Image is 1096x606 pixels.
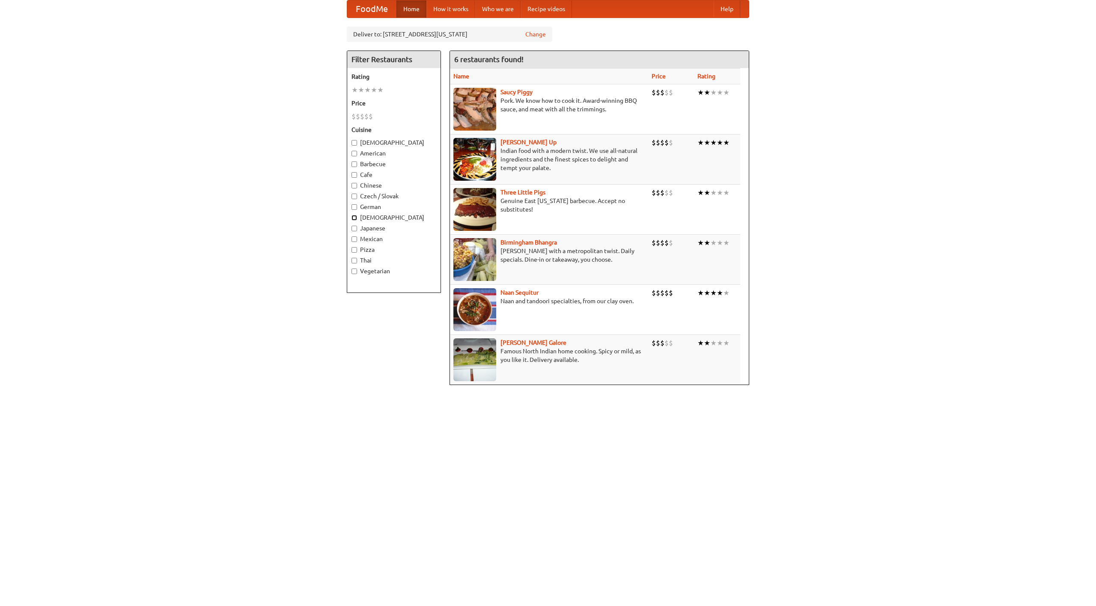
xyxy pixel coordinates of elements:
[351,256,436,265] label: Thai
[351,140,357,146] input: [DEMOGRAPHIC_DATA]
[351,269,357,274] input: Vegetarian
[453,288,496,331] img: naansequitur.jpg
[656,138,660,147] li: $
[453,138,496,181] img: curryup.jpg
[652,73,666,80] a: Price
[664,138,669,147] li: $
[704,338,710,348] li: ★
[652,288,656,298] li: $
[660,338,664,348] li: $
[697,288,704,298] li: ★
[351,247,357,253] input: Pizza
[351,236,357,242] input: Mexican
[656,338,660,348] li: $
[500,239,557,246] a: Birmingham Bhangra
[669,338,673,348] li: $
[664,188,669,197] li: $
[454,55,524,63] ng-pluralize: 6 restaurants found!
[723,288,730,298] li: ★
[351,215,357,221] input: [DEMOGRAPHIC_DATA]
[351,258,357,263] input: Thai
[723,238,730,248] li: ★
[453,238,496,281] img: bhangra.jpg
[426,0,475,18] a: How it works
[521,0,572,18] a: Recipe videos
[669,188,673,197] li: $
[351,235,436,243] label: Mexican
[351,138,436,147] label: [DEMOGRAPHIC_DATA]
[351,183,357,188] input: Chinese
[351,160,436,168] label: Barbecue
[704,138,710,147] li: ★
[351,149,436,158] label: American
[669,288,673,298] li: $
[697,138,704,147] li: ★
[453,197,645,214] p: Genuine East [US_STATE] barbecue. Accept no substitutes!
[660,188,664,197] li: $
[351,224,436,233] label: Japanese
[351,170,436,179] label: Cafe
[351,125,436,134] h5: Cuisine
[453,247,645,264] p: [PERSON_NAME] with a metropolitan twist. Daily specials. Dine-in or takeaway, you choose.
[453,88,496,131] img: saucy.jpg
[364,112,369,121] li: $
[710,138,717,147] li: ★
[453,73,469,80] a: Name
[697,338,704,348] li: ★
[351,72,436,81] h5: Rating
[453,338,496,381] img: currygalore.jpg
[453,146,645,172] p: Indian food with a modern twist. We use all-natural ingredients and the finest spices to delight ...
[652,138,656,147] li: $
[723,88,730,97] li: ★
[710,88,717,97] li: ★
[723,188,730,197] li: ★
[453,188,496,231] img: littlepigs.jpg
[656,238,660,248] li: $
[669,238,673,248] li: $
[710,188,717,197] li: ★
[351,245,436,254] label: Pizza
[664,338,669,348] li: $
[652,338,656,348] li: $
[652,238,656,248] li: $
[500,189,545,196] a: Three Little Pigs
[500,139,557,146] b: [PERSON_NAME] Up
[723,138,730,147] li: ★
[656,88,660,97] li: $
[717,338,723,348] li: ★
[500,89,533,96] a: Saucy Piggy
[660,288,664,298] li: $
[351,213,436,222] label: [DEMOGRAPHIC_DATA]
[369,112,373,121] li: $
[714,0,740,18] a: Help
[717,188,723,197] li: ★
[347,0,396,18] a: FoodMe
[351,192,436,200] label: Czech / Slovak
[704,288,710,298] li: ★
[351,203,436,211] label: German
[347,27,552,42] div: Deliver to: [STREET_ADDRESS][US_STATE]
[697,73,715,80] a: Rating
[351,226,357,231] input: Japanese
[500,289,539,296] a: Naan Sequitur
[377,85,384,95] li: ★
[660,238,664,248] li: $
[660,88,664,97] li: $
[453,297,645,305] p: Naan and tandoori specialties, from our clay oven.
[500,339,566,346] b: [PERSON_NAME] Galore
[656,288,660,298] li: $
[669,138,673,147] li: $
[656,188,660,197] li: $
[717,238,723,248] li: ★
[351,112,356,121] li: $
[664,88,669,97] li: $
[364,85,371,95] li: ★
[710,338,717,348] li: ★
[351,267,436,275] label: Vegetarian
[717,88,723,97] li: ★
[358,85,364,95] li: ★
[723,338,730,348] li: ★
